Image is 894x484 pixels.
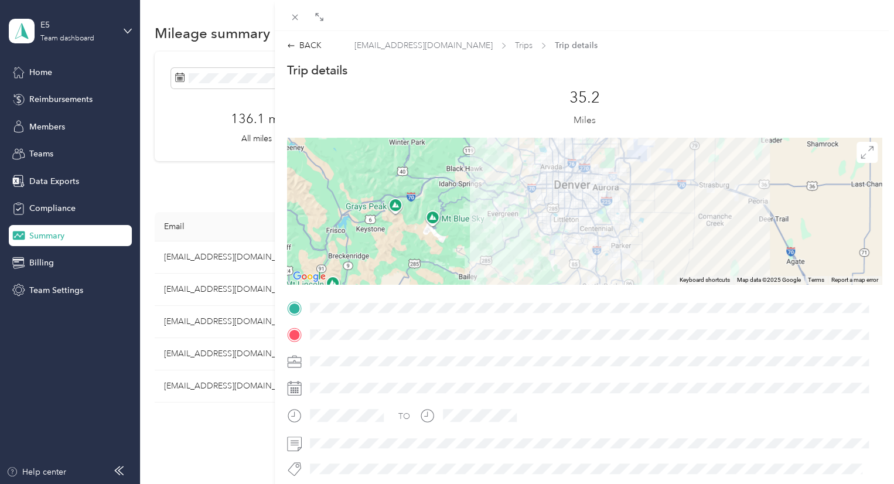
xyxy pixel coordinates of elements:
img: Google [290,269,329,284]
iframe: Everlance-gr Chat Button Frame [828,418,894,484]
a: Terms (opens in new tab) [808,277,824,283]
button: Keyboard shortcuts [680,276,730,284]
a: Report a map error [831,277,878,283]
span: Map data ©2025 Google [737,277,801,283]
div: BACK [287,39,322,52]
span: Trips [515,39,533,52]
p: 35.2 [569,88,600,107]
p: Miles [574,113,596,128]
p: Trip details [287,62,347,79]
span: Trip details [555,39,598,52]
div: TO [398,410,410,422]
a: Open this area in Google Maps (opens a new window) [290,269,329,284]
span: [EMAIL_ADDRESS][DOMAIN_NAME] [354,39,493,52]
